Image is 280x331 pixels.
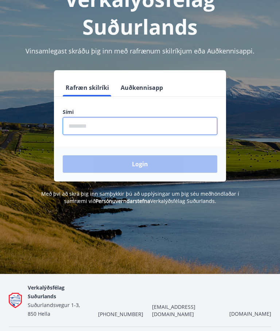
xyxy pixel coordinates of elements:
button: Rafræn skilríki [63,79,112,96]
label: Sími [63,108,217,116]
a: [DOMAIN_NAME] [229,310,271,317]
span: Suðurlandsvegur 1-3, 850 Hella [28,302,80,317]
span: Með því að skrá þig inn samþykkir þú að upplýsingar um þig séu meðhöndlaðar í samræmi við Verkalý... [41,190,239,204]
span: Verkalýðsfélag Suðurlands [28,284,65,300]
a: Persónuverndarstefna [96,198,150,204]
button: Auðkennisapp [118,79,166,96]
span: [EMAIL_ADDRESS][DOMAIN_NAME] [152,303,221,318]
span: Vinsamlegast skráðu þig inn með rafrænum skilríkjum eða Auðkennisappi. [26,47,254,55]
img: Q9do5ZaFAFhn9lajViqaa6OIrJ2A2A46lF7VsacK.png [9,293,22,308]
span: [PHONE_NUMBER] [98,311,143,318]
